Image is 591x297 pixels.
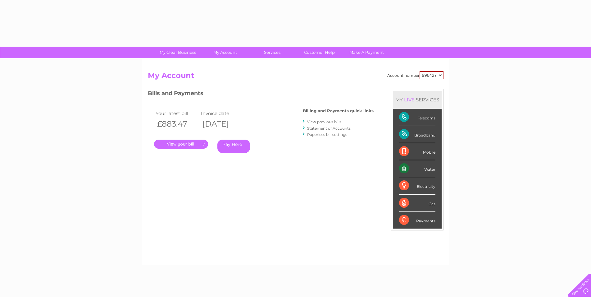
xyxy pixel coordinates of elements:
a: . [154,140,208,149]
a: Paperless bill settings [307,132,347,137]
h4: Billing and Payments quick links [303,109,374,113]
a: My Account [199,47,251,58]
td: Your latest bill [154,109,199,118]
div: Payments [399,212,435,229]
a: Statement of Accounts [307,126,351,131]
div: Mobile [399,143,435,160]
div: Broadband [399,126,435,143]
a: Customer Help [294,47,345,58]
div: MY SERVICES [393,91,442,109]
td: Invoice date [199,109,245,118]
a: Services [247,47,298,58]
h3: Bills and Payments [148,89,374,100]
div: Telecoms [399,109,435,126]
h2: My Account [148,71,443,83]
th: [DATE] [199,118,245,130]
th: £883.47 [154,118,199,130]
div: Water [399,160,435,177]
div: Electricity [399,177,435,194]
a: Pay Here [217,140,250,153]
div: LIVE [403,97,416,103]
div: Account number [387,71,443,79]
a: View previous bills [307,119,341,124]
a: Make A Payment [341,47,392,58]
a: My Clear Business [152,47,203,58]
div: Gas [399,195,435,212]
